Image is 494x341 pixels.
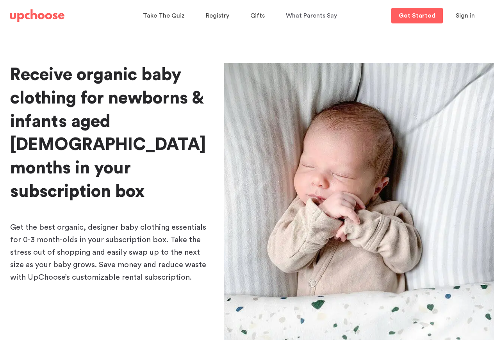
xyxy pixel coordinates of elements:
[250,12,265,19] span: Gifts
[286,8,339,23] a: What Parents Say
[206,12,229,19] span: Registry
[10,9,64,22] img: UpChoose
[143,12,185,19] span: Take The Quiz
[286,12,337,19] span: What Parents Say
[143,8,187,23] a: Take The Quiz
[399,12,435,19] p: Get Started
[456,12,475,19] span: Sign in
[10,63,212,204] h1: Receive organic baby clothing for newborns & infants aged [DEMOGRAPHIC_DATA] months in your subsc...
[10,8,64,24] a: UpChoose
[206,8,232,23] a: Registry
[391,8,443,23] a: Get Started
[10,223,206,281] span: Get the best organic, designer baby clothing essentials for 0-3 month-olds in your subscription b...
[250,8,267,23] a: Gifts
[446,8,485,23] button: Sign in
